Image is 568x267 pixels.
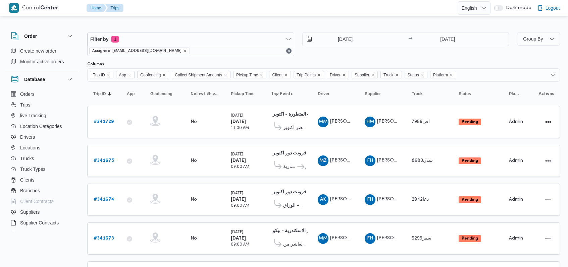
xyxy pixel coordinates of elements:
span: App [116,71,135,78]
input: Press the down key to open a popover containing a calendar. [414,32,481,46]
span: Trip Points [271,91,293,96]
span: Client Contracts [20,197,54,205]
button: App [124,88,141,99]
div: Ftha Hassan Jlal Abo Alhassan Shrkah Trabo [365,194,375,205]
span: Location Categories [20,122,62,130]
div: Database [5,89,79,234]
button: remove selected entity [183,49,187,53]
span: Truck [383,71,394,79]
span: Admin [509,197,523,202]
span: [PERSON_NAME] [330,158,368,162]
small: 10:48 PM [308,191,326,194]
button: Open list of options [551,72,556,78]
div: Order [5,46,79,70]
span: MZ [319,155,327,166]
svg: Sorted in descending order [107,91,112,96]
span: Platform [433,71,448,79]
b: فرونت دور اكتوبر [273,151,306,155]
button: Status [456,88,500,99]
span: Collect Shipment Amounts [175,71,222,79]
button: Home [87,4,107,12]
span: Pending [459,196,481,203]
div: Ftha Hassan Jlal Abo Alhassan Shrkah Trabo [365,233,375,244]
button: Orders [8,89,76,99]
small: 11:00 AM [231,126,249,130]
div: Muhammad Marawan Diab [318,117,328,127]
span: Truck [412,91,422,96]
span: دعا2942 [412,197,429,202]
span: FH [367,233,373,244]
button: Trips [105,4,123,12]
button: Actions [543,155,554,166]
a: #341729 [94,118,114,126]
span: Pickup Time [236,71,258,79]
input: Press the down key to open a popover containing a calendar. [303,32,379,46]
button: Geofencing [148,88,181,99]
span: Status [405,71,427,78]
img: X8yXhbKr1z7QwAAAABJRU5ErkJggg== [9,3,19,13]
span: Driver [327,71,349,78]
button: Remove [285,47,293,55]
span: App [127,91,135,96]
span: Supplier [365,91,381,96]
button: Devices [8,228,76,239]
span: Geofencing [150,91,172,96]
button: Client Contracts [8,196,76,207]
button: Remove App from selection in this group [127,73,132,77]
span: Client [269,71,291,78]
span: 1 active filters [111,36,119,43]
button: Remove Supplier from selection in this group [371,73,375,77]
button: Remove Platform from selection in this group [449,73,453,77]
span: Assignee: [EMAIL_ADDRESS][DOMAIN_NAME] [92,48,182,54]
span: Trucks [20,154,34,162]
button: Remove Status from selection in this group [420,73,424,77]
button: Supplier [362,88,402,99]
span: Geofencing [140,71,161,79]
div: → [408,37,412,42]
span: [PERSON_NAME]ه تربو [377,197,427,201]
span: Create new order [20,47,56,55]
span: Collect Shipment Amounts [172,71,230,78]
button: Remove Client from selection in this group [284,73,288,77]
b: [DATE] [231,120,246,124]
span: Locations [20,144,40,152]
b: Pending [462,120,478,124]
div: Hana Mjada Rais Ahmad [365,117,375,127]
b: [DATE] [231,236,246,241]
b: [DATE] [231,158,246,163]
button: Trucks [8,153,76,164]
span: Admin [509,236,523,241]
button: Remove Trip Points from selection in this group [317,73,321,77]
span: FH [367,194,373,205]
button: Remove Pickup Time from selection in this group [259,73,263,77]
span: Trip ID [93,71,105,79]
button: Suppliers [8,207,76,217]
div: Aiamun Khamais Rafaaa Muhammad [318,194,328,205]
button: Database [11,75,74,83]
span: اجيليتى لوجيستيكس مصر اكتوبر [283,124,306,132]
button: Truck [409,88,449,99]
a: #341675 [94,157,114,165]
b: Pending [462,159,478,163]
b: # 341675 [94,158,114,163]
span: Driver [318,91,329,96]
span: [PERSON_NAME]ه تربو [377,158,427,162]
span: مخازن بى تك - العاشر من [DATE] [283,241,306,249]
button: Actions [543,117,554,127]
button: Locations [8,142,76,153]
span: Truck [380,71,402,78]
a: #341673 [94,235,114,243]
small: [DATE] [231,192,243,195]
span: [PERSON_NAME]ه تربو [377,236,427,240]
button: Branches [8,185,76,196]
span: Clients [20,176,35,184]
div: No [191,158,197,164]
b: # 341674 [94,197,114,202]
span: Pending [459,235,481,242]
b: Pending [462,237,478,241]
span: [PERSON_NAME] [330,119,368,124]
span: Truck Types [20,165,45,173]
div: Ftha Hassan Jlal Abo Alhassan Shrkah Trabo [365,155,375,166]
b: Center [40,6,58,11]
button: Group By [517,32,560,46]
